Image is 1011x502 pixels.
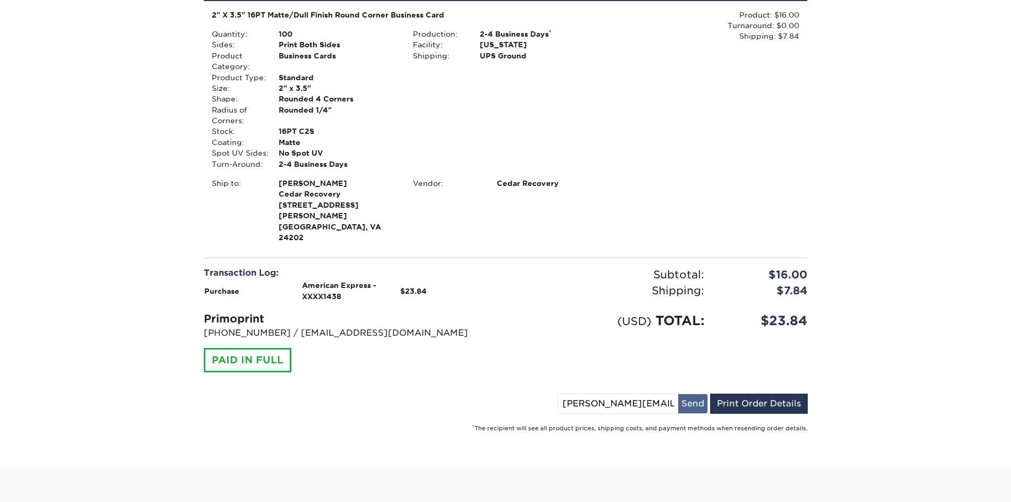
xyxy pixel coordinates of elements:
div: Subtotal: [506,267,712,283]
div: Ship to: [204,178,271,243]
span: Cedar Recovery [279,189,397,199]
div: Print Both Sides [271,39,405,50]
span: [STREET_ADDRESS][PERSON_NAME] [279,200,397,222]
div: Radius of Corners: [204,105,271,126]
div: Vendor: [405,178,489,189]
div: Spot UV Sides: [204,148,271,158]
span: TOTAL: [655,313,704,328]
div: $23.84 [712,311,816,330]
strong: Purchase [204,287,239,295]
div: Product Category: [204,50,271,72]
div: No Spot UV [271,148,405,158]
div: Business Cards [271,50,405,72]
div: PAID IN FULL [204,348,291,372]
small: The recipient will see all product prices, shipping costs, and payment methods when resending ord... [472,425,808,432]
div: 2" x 3.5" [271,83,405,93]
button: Send [678,394,707,413]
div: Facility: [405,39,472,50]
div: [US_STATE] [472,39,606,50]
div: Sides: [204,39,271,50]
div: Transaction Log: [204,267,498,279]
div: Shape: [204,93,271,104]
div: Turn-Around: [204,159,271,169]
div: Product: $16.00 Turnaround: $0.00 Shipping: $7.84 [606,10,799,42]
div: Cedar Recovery [489,178,606,189]
div: Stock: [204,126,271,137]
small: (USD) [617,314,651,328]
div: $7.84 [712,283,816,299]
div: Rounded 1/4" [271,105,405,126]
strong: $23.84 [400,287,427,295]
div: 2-4 Business Days [271,159,405,169]
span: [PERSON_NAME] [279,178,397,189]
div: Product Type: [204,72,271,83]
div: UPS Ground [472,50,606,61]
div: 100 [271,29,405,39]
a: Print Order Details [710,394,808,414]
div: 16PT C2S [271,126,405,137]
strong: [GEOGRAPHIC_DATA], VA 24202 [279,178,397,242]
div: $16.00 [712,267,816,283]
div: 2-4 Business Days [472,29,606,39]
div: Matte [271,137,405,148]
div: Production: [405,29,472,39]
strong: American Express - XXXX1438 [302,281,376,300]
div: 2" X 3.5" 16PT Matte/Dull Finish Round Corner Business Card [212,10,599,20]
div: Shipping: [506,283,712,299]
div: Coating: [204,137,271,148]
div: Standard [271,72,405,83]
div: Quantity: [204,29,271,39]
div: Shipping: [405,50,472,61]
p: [PHONE_NUMBER] / [EMAIL_ADDRESS][DOMAIN_NAME] [204,327,498,339]
div: Size: [204,83,271,93]
div: Primoprint [204,311,498,327]
div: Rounded 4 Corners [271,93,405,104]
